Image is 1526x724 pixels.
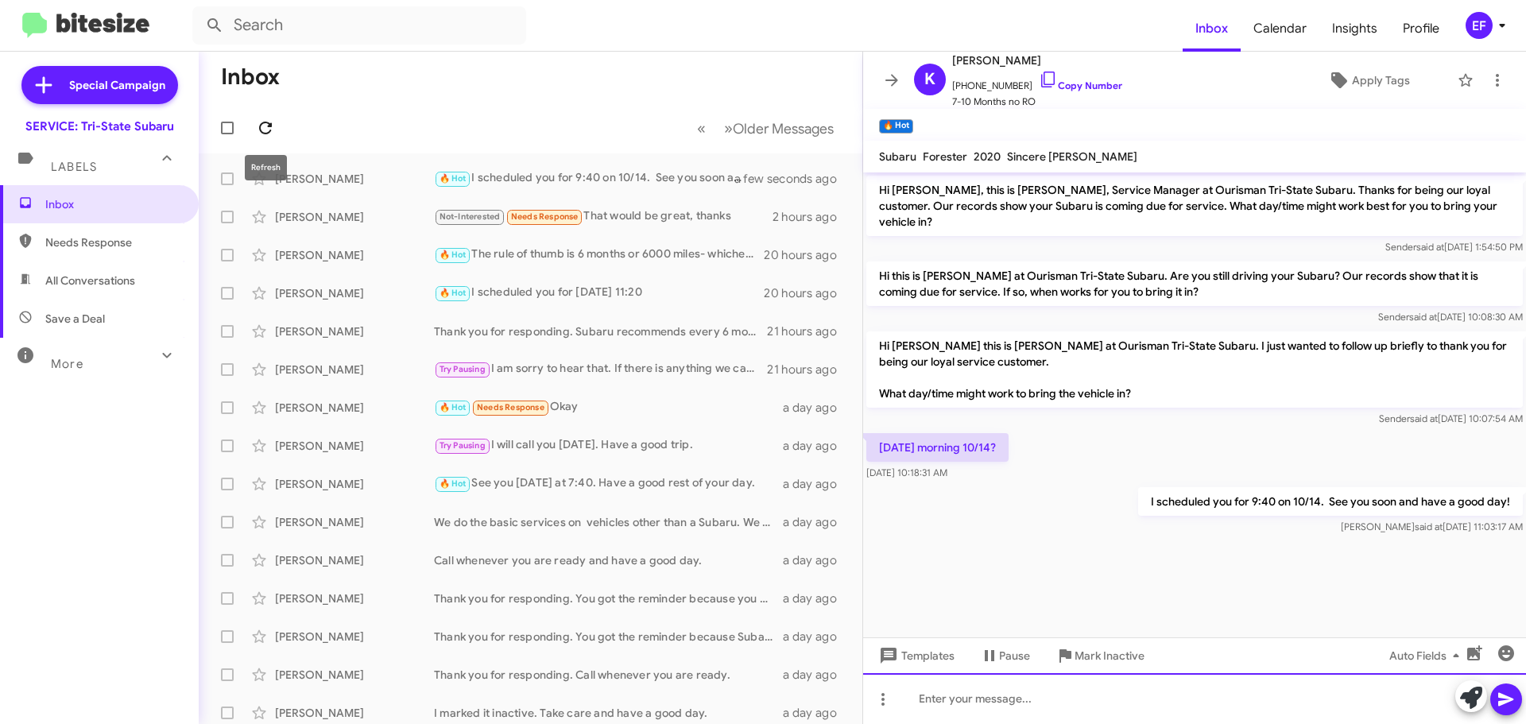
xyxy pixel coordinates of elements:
span: K [924,67,935,92]
div: a day ago [783,667,850,683]
div: a day ago [783,705,850,721]
span: Needs Response [45,234,180,250]
div: 2 hours ago [773,209,850,225]
span: [DATE] 10:18:31 AM [866,467,947,478]
div: The rule of thumb is 6 months or 6000 miles- whichever comes first. [434,246,764,264]
span: [PHONE_NUMBER] [952,70,1122,94]
p: Hi [PERSON_NAME], this is [PERSON_NAME], Service Manager at Ourisman Tri-State Subaru. Thanks for... [866,176,1523,236]
span: Not-Interested [440,211,501,222]
span: Sender [DATE] 10:07:54 AM [1379,412,1523,424]
div: 21 hours ago [767,323,850,339]
span: said at [1416,241,1444,253]
span: Pause [999,641,1030,670]
span: Sender [DATE] 1:54:50 PM [1385,241,1523,253]
div: 21 hours ago [767,362,850,377]
span: Sincere [PERSON_NAME] [1007,149,1137,164]
a: Profile [1390,6,1452,52]
p: I scheduled you for 9:40 on 10/14. See you soon and have a good day! [1138,487,1523,516]
span: Older Messages [733,120,834,137]
span: 🔥 Hot [440,173,467,184]
span: All Conversations [45,273,135,288]
span: [PERSON_NAME] [DATE] 11:03:17 AM [1341,521,1523,532]
div: [PERSON_NAME] [275,590,434,606]
span: Templates [876,641,955,670]
div: That would be great, thanks [434,207,773,226]
small: 🔥 Hot [879,119,913,134]
div: [PERSON_NAME] [275,667,434,683]
span: Subaru [879,149,916,164]
div: [PERSON_NAME] [275,171,434,187]
div: [PERSON_NAME] [275,514,434,530]
a: Inbox [1183,6,1241,52]
div: 20 hours ago [764,285,850,301]
div: We do the basic services on vehicles other than a Subaru. We were letting you know it was due for... [434,514,783,530]
button: EF [1452,12,1509,39]
input: Search [192,6,526,45]
div: I scheduled you for 9:40 on 10/14. See you soon and have a good day! [434,169,754,188]
button: Mark Inactive [1043,641,1157,670]
a: Calendar [1241,6,1319,52]
button: Previous [687,112,715,145]
span: 7-10 Months no RO [952,94,1122,110]
div: I will call you [DATE]. Have a good trip. [434,436,783,455]
span: Sender [DATE] 10:08:30 AM [1378,311,1523,323]
div: [PERSON_NAME] [275,552,434,568]
span: [PERSON_NAME] [952,51,1122,70]
button: Auto Fields [1377,641,1478,670]
div: a day ago [783,476,850,492]
div: [PERSON_NAME] [275,400,434,416]
span: « [697,118,706,138]
span: said at [1410,412,1438,424]
div: [PERSON_NAME] [275,362,434,377]
div: a day ago [783,438,850,454]
span: 🔥 Hot [440,402,467,412]
button: Apply Tags [1287,66,1450,95]
span: 2020 [974,149,1001,164]
span: said at [1415,521,1443,532]
div: Thank you for responding. Subaru recommends every 6 months or 6000 miles whichever comes first. C... [434,323,767,339]
div: Call whenever you are ready and have a good day. [434,552,783,568]
span: 🔥 Hot [440,288,467,298]
div: Thank you for responding. Call whenever you are ready. [434,667,783,683]
button: Templates [863,641,967,670]
span: Try Pausing [440,440,486,451]
span: 🔥 Hot [440,478,467,489]
h1: Inbox [221,64,280,90]
p: [DATE] morning 10/14? [866,433,1009,462]
div: a few seconds ago [754,171,850,187]
div: [PERSON_NAME] [275,438,434,454]
div: [PERSON_NAME] [275,285,434,301]
div: a day ago [783,552,850,568]
div: EF [1466,12,1493,39]
div: See you [DATE] at 7:40. Have a good rest of your day. [434,474,783,493]
div: [PERSON_NAME] [275,209,434,225]
a: Insights [1319,6,1390,52]
div: Refresh [245,155,287,180]
div: I marked it inactive. Take care and have a good day. [434,705,783,721]
span: More [51,357,83,371]
div: [PERSON_NAME] [275,476,434,492]
div: a day ago [783,400,850,416]
span: Auto Fields [1389,641,1466,670]
button: Next [715,112,843,145]
span: Special Campaign [69,77,165,93]
div: I am sorry to hear that. If there is anything we can do to win back your business, please let me ... [434,360,767,378]
div: SERVICE: Tri-State Subaru [25,118,174,134]
div: 20 hours ago [764,247,850,263]
p: Hi [PERSON_NAME] this is [PERSON_NAME] at Ourisman Tri-State Subaru. I just wanted to follow up b... [866,331,1523,408]
span: Forester [923,149,967,164]
span: » [724,118,733,138]
div: Thank you for responding. You got the reminder because Subaru recommends every 6 months or 6000 m... [434,629,783,645]
div: [PERSON_NAME] [275,629,434,645]
span: Try Pausing [440,364,486,374]
span: said at [1409,311,1437,323]
div: [PERSON_NAME] [275,247,434,263]
div: Okay [434,398,783,416]
span: Apply Tags [1352,66,1410,95]
a: Special Campaign [21,66,178,104]
div: Thank you for responding. You got the reminder because you were here in March. Subaru does recomm... [434,590,783,606]
button: Pause [967,641,1043,670]
span: Needs Response [477,402,544,412]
